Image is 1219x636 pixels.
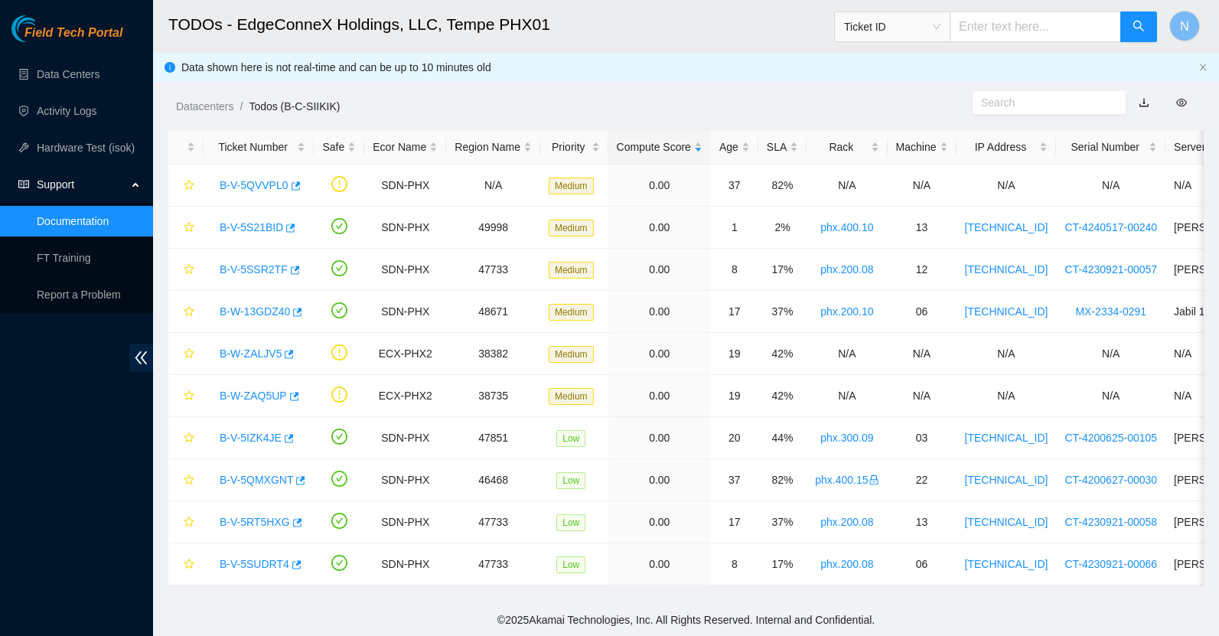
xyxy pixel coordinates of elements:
[37,105,97,117] a: Activity Logs
[331,260,347,276] span: check-circle
[220,474,293,486] a: B-V-5QMXGNT
[549,262,594,279] span: Medium
[820,263,873,276] a: phx.200.08
[556,430,585,447] span: Low
[184,432,194,445] span: star
[549,220,594,236] span: Medium
[24,26,122,41] span: Field Tech Portal
[608,543,711,585] td: 0.00
[331,218,347,234] span: check-circle
[220,390,287,402] a: B-W-ZAQ5UP
[184,390,194,403] span: star
[711,249,758,291] td: 8
[331,344,347,360] span: exclamation-circle
[1180,17,1189,36] span: N
[556,556,585,573] span: Low
[249,100,340,113] a: Todos (B-C-SIIKIK)
[153,604,1219,636] footer: © 2025 Akamai Technologies, Inc. All Rights Reserved. Internal and Confidential.
[820,558,873,570] a: phx.200.08
[608,165,711,207] td: 0.00
[556,514,585,531] span: Low
[129,344,153,372] span: double-left
[711,165,758,207] td: 37
[37,142,135,154] a: Hardware Test (isok)
[446,417,540,459] td: 47851
[184,180,194,192] span: star
[331,513,347,529] span: check-circle
[177,173,195,197] button: star
[177,215,195,240] button: star
[184,306,194,318] span: star
[220,432,282,444] a: B-V-5IZK4JE
[965,305,1048,318] a: [TECHNICAL_ID]
[869,475,879,485] span: lock
[331,176,347,192] span: exclamation-circle
[608,333,711,375] td: 0.00
[364,459,446,501] td: SDN-PHX
[240,100,243,113] span: /
[1056,375,1165,417] td: N/A
[711,543,758,585] td: 8
[965,558,1048,570] a: [TECHNICAL_ID]
[364,333,446,375] td: ECX-PHX2
[446,333,540,375] td: 38382
[888,333,957,375] td: N/A
[608,207,711,249] td: 0.00
[364,543,446,585] td: SDN-PHX
[446,249,540,291] td: 47733
[37,169,127,200] span: Support
[1133,20,1145,34] span: search
[758,249,807,291] td: 17%
[888,165,957,207] td: N/A
[888,501,957,543] td: 13
[446,375,540,417] td: 38735
[446,291,540,333] td: 48671
[446,165,540,207] td: N/A
[364,249,446,291] td: SDN-PHX
[758,543,807,585] td: 17%
[965,432,1048,444] a: [TECHNICAL_ID]
[220,305,290,318] a: B-W-13GDZ40
[1198,63,1208,72] span: close
[1064,558,1157,570] a: CT-4230921-00066
[220,558,289,570] a: B-V-5SUDRT4
[950,11,1121,42] input: Enter text here...
[1198,63,1208,73] button: close
[888,291,957,333] td: 06
[177,468,195,492] button: star
[758,375,807,417] td: 42%
[364,165,446,207] td: SDN-PHX
[965,516,1048,528] a: [TECHNICAL_ID]
[1169,11,1200,41] button: N
[711,459,758,501] td: 37
[965,221,1048,233] a: [TECHNICAL_ID]
[1064,263,1157,276] a: CT-4230921-00057
[220,221,283,233] a: B-V-5S21BID
[844,15,940,38] span: Ticket ID
[888,543,957,585] td: 06
[177,552,195,576] button: star
[184,475,194,487] span: star
[331,555,347,571] span: check-circle
[1075,305,1146,318] a: MX-2334-0291
[37,68,99,80] a: Data Centers
[758,207,807,249] td: 2%
[888,207,957,249] td: 13
[981,94,1105,111] input: Search
[177,383,195,408] button: star
[220,516,290,528] a: B-V-5RT5HXG
[184,264,194,276] span: star
[711,417,758,459] td: 20
[888,375,957,417] td: N/A
[1064,474,1157,486] a: CT-4200627-00030
[176,100,233,113] a: Datacenters
[957,165,1057,207] td: N/A
[364,291,446,333] td: SDN-PHX
[820,305,873,318] a: phx.200.10
[807,165,887,207] td: N/A
[37,252,91,264] a: FT Training
[608,291,711,333] td: 0.00
[11,15,77,42] img: Akamai Technologies
[331,386,347,403] span: exclamation-circle
[608,249,711,291] td: 0.00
